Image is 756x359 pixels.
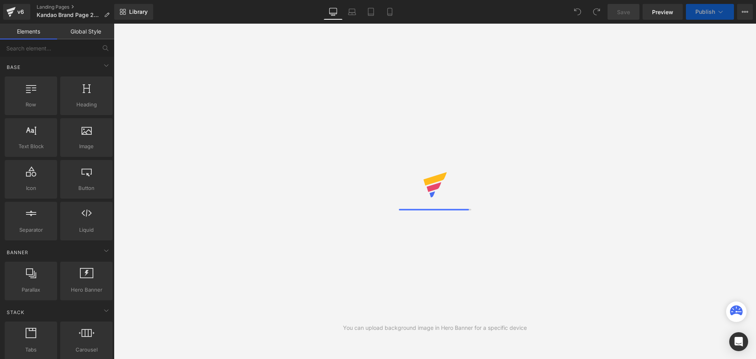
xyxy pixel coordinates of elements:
div: v6 [16,7,26,17]
button: More [737,4,753,20]
a: Mobile [380,4,399,20]
span: Button [63,184,110,192]
button: Publish [686,4,734,20]
span: Save [617,8,630,16]
span: Tabs [7,346,55,354]
span: Library [129,8,148,15]
span: Image [63,142,110,151]
a: v6 [3,4,30,20]
a: Desktop [324,4,343,20]
span: Liquid [63,226,110,234]
a: Laptop [343,4,361,20]
button: Undo [570,4,586,20]
a: Landing Pages [37,4,116,10]
span: Kandao Brand Page 2025 [37,12,101,18]
span: Stack [6,309,25,316]
span: Hero Banner [63,286,110,294]
span: Preview [652,8,673,16]
a: Preview [643,4,683,20]
span: Publish [695,9,715,15]
div: Open Intercom Messenger [729,332,748,351]
a: New Library [114,4,153,20]
div: You can upload background image in Hero Banner for a specific device [343,324,527,332]
span: Text Block [7,142,55,151]
a: Global Style [57,24,114,39]
span: Base [6,63,21,71]
span: Row [7,100,55,109]
span: Carousel [63,346,110,354]
span: Icon [7,184,55,192]
span: Heading [63,100,110,109]
span: Separator [7,226,55,234]
span: Parallax [7,286,55,294]
span: Banner [6,249,29,256]
a: Tablet [361,4,380,20]
button: Redo [589,4,604,20]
